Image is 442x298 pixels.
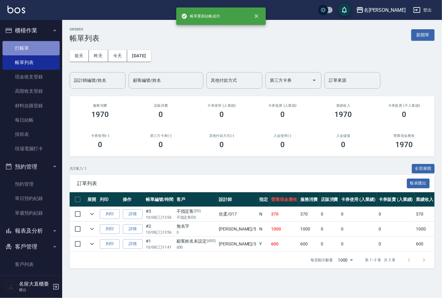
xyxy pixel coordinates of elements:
h2: 卡券販賣 (不入業績) [381,104,427,108]
h3: 1970 [335,110,352,119]
td: 0 [377,237,415,251]
a: 排班表 [2,127,60,142]
td: [PERSON_NAME] /5 [217,222,258,236]
th: 指定 [258,192,269,207]
th: 帳單編號/時間 [144,192,175,207]
button: 報表及分析 [2,223,60,239]
a: 現金收支登錄 [2,70,60,84]
button: 昨天 [89,50,108,62]
td: 0 [340,207,377,221]
div: 無名字 [177,223,216,230]
td: [PERSON_NAME] /3 [217,237,258,251]
button: 列印 [100,224,120,234]
img: Person [5,281,17,293]
h3: 1970 [395,140,413,149]
button: 列印 [100,209,120,219]
button: Open [309,75,319,85]
button: 前天 [70,50,89,62]
h5: 名留大直櫃臺 [19,281,51,287]
td: 370 [299,207,319,221]
a: 詳情 [123,209,143,219]
p: 共 3 筆, 1 / 1 [70,166,87,171]
th: 展開 [86,192,98,207]
td: N [258,207,269,221]
td: 1000 [269,222,299,236]
h3: 0 [341,140,345,149]
a: 卡券管理 [2,272,60,286]
p: 櫃台 [19,287,51,293]
button: 新開單 [411,29,435,41]
td: 0 [319,222,340,236]
button: 登出 [411,4,435,16]
button: expand row [87,224,97,234]
img: Logo [7,6,25,13]
th: 客戶 [175,192,217,207]
th: 店販消費 [319,192,340,207]
a: 帳單列表 [2,55,60,70]
button: 全部展開 [412,164,435,174]
button: 今天 [108,50,127,62]
h2: 業績收入 [320,104,366,108]
a: 詳情 [123,239,143,249]
h2: 店販消費 [138,104,184,108]
span: 帳單重新結帳成功 [181,13,220,19]
h3: 1970 [91,110,109,119]
button: 列印 [100,239,120,249]
th: 卡券販賣 (入業績) [377,192,415,207]
th: 業績收入 [415,192,435,207]
td: 1000 [415,222,435,236]
a: 詳情 [123,224,143,234]
a: 新開單 [411,32,435,38]
div: 顧客姓名未設定 [177,238,216,244]
td: #2 [144,222,175,236]
button: close [250,9,263,23]
button: 櫃檯作業 [2,22,60,39]
p: 10/08 (三) 13:56 [146,230,173,235]
th: 服務消費 [299,192,319,207]
h3: 服務消費 [77,104,123,108]
h3: 0 [280,140,285,149]
div: 名[PERSON_NAME] [364,6,406,14]
button: save [338,4,351,16]
button: 客戶管理 [2,239,60,255]
a: 單日預約紀錄 [2,191,60,206]
td: 600 [415,237,435,251]
td: 0 [377,222,415,236]
a: 預約管理 [2,177,60,191]
button: 預約管理 [2,159,60,175]
td: 欣柔 /017 [217,207,258,221]
td: 1000 [299,222,319,236]
a: 打帳單 [2,41,60,55]
button: expand row [87,239,97,249]
h3: 0 [98,140,102,149]
a: 現場電腦打卡 [2,142,60,156]
div: 1000 [335,252,355,268]
h2: 卡券使用(-) [77,134,123,138]
td: 0 [319,207,340,221]
button: [DATE] [127,50,151,62]
a: 材料自購登錄 [2,99,60,113]
a: 單週預約紀錄 [2,206,60,220]
p: d00 [177,244,216,250]
td: 0 [319,237,340,251]
h3: 帳單列表 [70,34,99,43]
h2: 卡券販賣 (入業績) [260,104,306,108]
h2: 入金使用(-) [260,134,306,138]
td: 600 [269,237,299,251]
p: 第 1–3 筆 共 3 筆 [365,257,395,263]
p: 0 [177,230,216,235]
h2: 營業現金應收 [381,134,427,138]
p: 10/08 (三) 11:41 [146,244,173,250]
td: 0 [340,237,377,251]
h2: 第三方卡券(-) [138,134,184,138]
td: 0 [340,222,377,236]
p: 10/08 (三) 13:56 [146,215,173,220]
h3: 0 [402,110,406,119]
h3: 0 [280,110,285,119]
a: 高階收支登錄 [2,84,60,98]
th: 設計師 [217,192,258,207]
p: 不指定客D0 [177,215,216,220]
th: 營業現金應收 [269,192,299,207]
div: 不指定客 [177,208,216,215]
p: (D0) [194,208,201,215]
